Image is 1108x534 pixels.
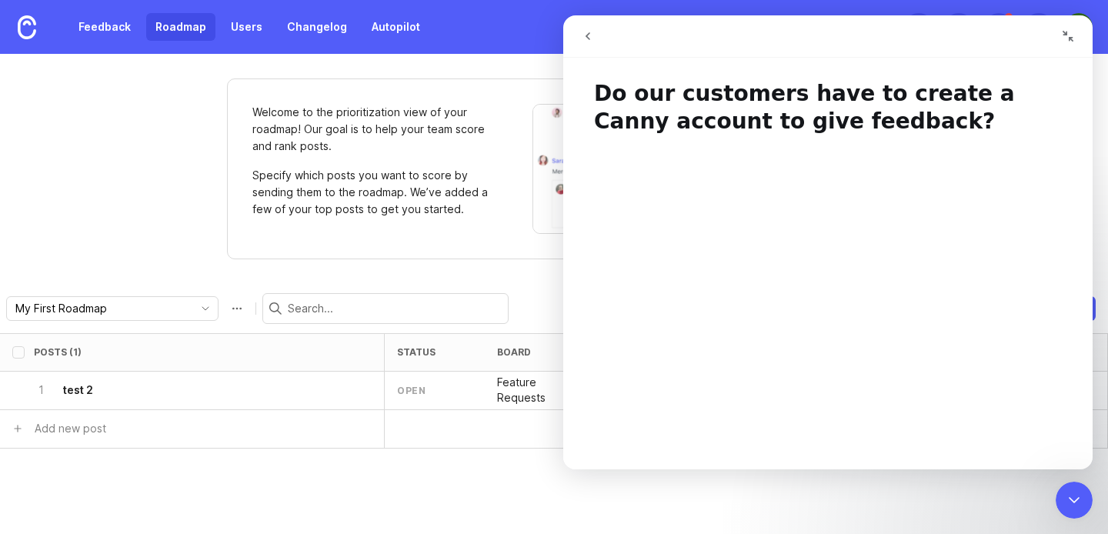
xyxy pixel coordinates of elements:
[193,302,218,315] svg: toggle icon
[63,382,93,398] h6: test 2
[252,104,494,155] p: Welcome to the prioritization view of your roadmap! Our goal is to help your team score and rank ...
[905,13,933,41] button: 1/5
[35,420,106,437] div: Add new post
[362,13,429,41] a: Autopilot
[563,15,1093,469] iframe: Intercom live chat
[146,13,215,41] a: Roadmap
[397,384,426,397] div: open
[34,372,341,409] button: 1test 2
[1065,13,1093,41] img: Zach Lindner
[225,296,249,321] button: Roadmap options
[288,300,502,317] input: Search...
[15,300,185,317] input: My First Roadmap
[252,167,494,218] p: Specify which posts you want to score by sending them to the roadmap. We’ve added a few of your t...
[34,346,82,358] div: Posts (1)
[497,375,572,406] p: Feature Requests
[69,13,140,41] a: Feedback
[1056,482,1093,519] iframe: Intercom live chat
[6,296,219,321] div: toggle menu
[397,346,436,358] div: status
[497,346,531,358] div: board
[532,104,842,234] img: When viewing a post, you can send it to a roadmap
[278,13,356,41] a: Changelog
[222,13,272,41] a: Users
[34,382,48,398] p: 1
[18,15,36,39] img: Canny Home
